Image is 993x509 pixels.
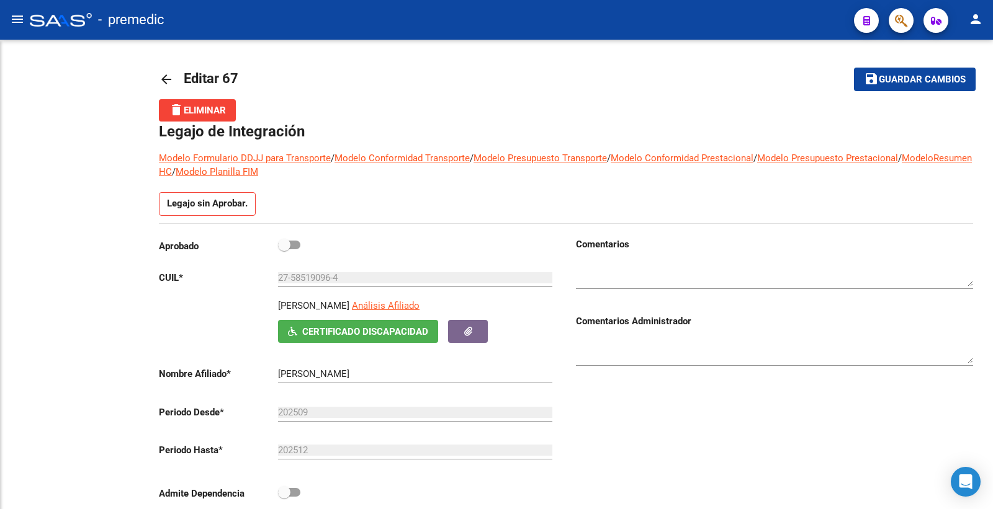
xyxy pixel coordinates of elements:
span: - premedic [98,6,164,33]
h1: Legajo de Integración [159,122,973,141]
mat-icon: arrow_back [159,72,174,87]
a: Modelo Formulario DDJJ para Transporte [159,153,331,164]
p: Legajo sin Aprobar. [159,192,256,216]
mat-icon: save [864,71,879,86]
span: Certificado Discapacidad [302,326,428,337]
a: Modelo Conformidad Transporte [335,153,470,164]
h3: Comentarios Administrador [576,314,973,328]
div: Open Intercom Messenger [951,467,981,497]
p: CUIL [159,271,278,285]
a: Modelo Presupuesto Transporte [474,153,607,164]
p: Aprobado [159,239,278,253]
button: Eliminar [159,99,236,122]
p: Nombre Afiliado [159,367,278,381]
a: Modelo Conformidad Prestacional [611,153,753,164]
p: [PERSON_NAME] [278,299,349,312]
span: Guardar cambios [879,74,966,86]
a: Modelo Presupuesto Prestacional [757,153,898,164]
mat-icon: person [968,12,983,27]
h3: Comentarios [576,237,973,251]
a: Modelo Planilla FIM [176,166,258,177]
p: Periodo Hasta [159,443,278,457]
p: Admite Dependencia [159,487,278,500]
mat-icon: menu [10,12,25,27]
span: Editar 67 [184,71,238,86]
button: Certificado Discapacidad [278,320,438,343]
span: Eliminar [169,105,226,116]
mat-icon: delete [169,102,184,117]
span: Análisis Afiliado [352,300,420,311]
button: Guardar cambios [854,68,976,91]
p: Periodo Desde [159,405,278,419]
